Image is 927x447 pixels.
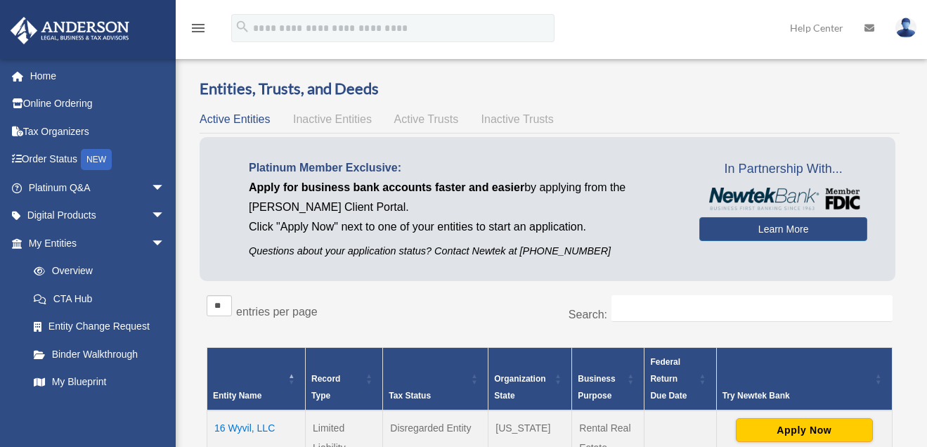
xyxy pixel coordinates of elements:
[895,18,916,38] img: User Pic
[207,347,306,410] th: Entity Name: Activate to invert sorting
[200,78,900,100] h3: Entities, Trusts, and Deeds
[6,17,134,44] img: Anderson Advisors Platinum Portal
[200,113,270,125] span: Active Entities
[383,347,488,410] th: Tax Status: Activate to sort
[578,374,615,401] span: Business Purpose
[213,391,261,401] span: Entity Name
[722,387,871,404] div: Try Newtek Bank
[394,113,459,125] span: Active Trusts
[20,313,179,341] a: Entity Change Request
[699,158,867,181] span: In Partnership With...
[10,62,186,90] a: Home
[190,25,207,37] a: menu
[249,178,678,217] p: by applying from the [PERSON_NAME] Client Portal.
[306,347,383,410] th: Record Type: Activate to sort
[488,347,572,410] th: Organization State: Activate to sort
[151,202,179,231] span: arrow_drop_down
[10,174,186,202] a: Platinum Q&Aarrow_drop_down
[569,309,607,320] label: Search:
[736,418,873,442] button: Apply Now
[81,149,112,170] div: NEW
[293,113,372,125] span: Inactive Entities
[249,217,678,237] p: Click "Apply Now" next to one of your entities to start an application.
[10,145,186,174] a: Order StatusNEW
[650,357,687,401] span: Federal Return Due Date
[20,257,172,285] a: Overview
[20,340,179,368] a: Binder Walkthrough
[249,181,524,193] span: Apply for business bank accounts faster and easier
[236,306,318,318] label: entries per page
[572,347,644,410] th: Business Purpose: Activate to sort
[20,285,179,313] a: CTA Hub
[151,229,179,258] span: arrow_drop_down
[481,113,554,125] span: Inactive Trusts
[706,188,860,210] img: NewtekBankLogoSM.png
[10,229,179,257] a: My Entitiesarrow_drop_down
[235,19,250,34] i: search
[389,391,431,401] span: Tax Status
[249,242,678,260] p: Questions about your application status? Contact Newtek at [PHONE_NUMBER]
[494,374,545,401] span: Organization State
[20,396,179,424] a: Tax Due Dates
[311,374,340,401] span: Record Type
[644,347,716,410] th: Federal Return Due Date: Activate to sort
[190,20,207,37] i: menu
[10,117,186,145] a: Tax Organizers
[10,90,186,118] a: Online Ordering
[20,368,179,396] a: My Blueprint
[699,217,867,241] a: Learn More
[716,347,892,410] th: Try Newtek Bank : Activate to sort
[10,202,186,230] a: Digital Productsarrow_drop_down
[249,158,678,178] p: Platinum Member Exclusive:
[151,174,179,202] span: arrow_drop_down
